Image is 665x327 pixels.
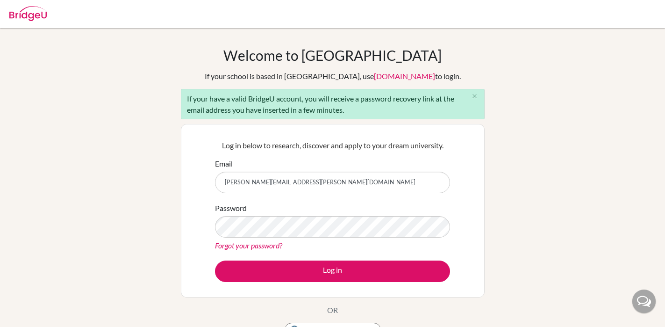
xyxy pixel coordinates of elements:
button: Log in [215,261,450,282]
label: Password [215,203,247,214]
div: If your have a valid BridgeU account, you will receive a password recovery link at the email addr... [181,89,485,119]
button: Close [465,89,484,103]
p: Log in below to research, discover and apply to your dream university. [215,140,450,151]
label: Email [215,158,233,169]
span: Aiuto [79,7,102,15]
img: Bridge-U [9,6,47,21]
div: If your school is based in [GEOGRAPHIC_DATA], use to login. [205,71,461,82]
a: Forgot your password? [215,241,282,250]
i: close [471,93,478,100]
p: OR [327,305,338,316]
a: [DOMAIN_NAME] [374,72,435,80]
h1: Welcome to [GEOGRAPHIC_DATA] [223,47,442,64]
